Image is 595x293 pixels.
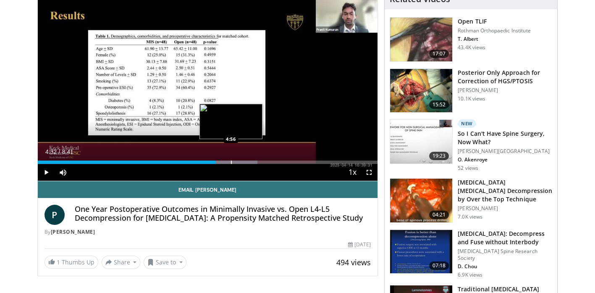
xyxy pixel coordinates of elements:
h3: [MEDICAL_DATA] [MEDICAL_DATA] Decompression by Over the Top Technique [458,178,552,203]
p: 52 views [458,165,478,172]
h3: Open TLIF [458,17,530,26]
span: 1 [57,258,60,266]
span: / [59,148,60,155]
img: image.jpeg [199,104,262,139]
a: 04:21 [MEDICAL_DATA] [MEDICAL_DATA] Decompression by Over the Top Technique [PERSON_NAME] 7.0K views [390,178,552,223]
button: Mute [55,164,71,181]
a: 1 Thumbs Up [45,256,98,269]
h4: One Year Postoperative Outcomes in Minimally Invasive vs. Open L4-L5 Decompression for [MEDICAL_D... [75,205,371,223]
h3: Posterior Only Approach for Correction of HGS/PTOSIS [458,69,552,85]
a: P [45,205,65,225]
p: T. Albert [458,36,530,42]
p: 43.4K views [458,44,485,51]
span: 8:41 [62,148,73,155]
span: 07:18 [429,261,449,270]
p: [PERSON_NAME] [458,205,552,212]
p: Rothman Orthopaedic Institute [458,27,530,34]
p: 7.0K views [458,214,482,220]
button: Save to [144,256,186,269]
span: 17:07 [429,50,449,58]
p: 6.9K views [458,272,482,278]
span: 494 views [336,257,371,267]
p: [PERSON_NAME] [458,87,552,94]
div: [DATE] [348,241,371,248]
a: 19:23 New So I Can't Have Spine Surgery, Now What? [PERSON_NAME][GEOGRAPHIC_DATA] O. Akenroye 52 ... [390,119,552,172]
img: 97801bed-5de1-4037-bed6-2d7170b090cf.150x105_q85_crop-smart_upscale.jpg [390,230,452,274]
h3: So I Can't Have Spine Surgery, Now What? [458,129,552,146]
a: 17:07 Open TLIF Rothman Orthopaedic Institute T. Albert 43.4K views [390,17,552,62]
span: 19:23 [429,152,449,160]
img: 5bc800f5-1105-408a-bbac-d346e50c89d5.150x105_q85_crop-smart_upscale.jpg [390,179,452,222]
h3: [MEDICAL_DATA]: Decompress and Fuse without Interbody [458,230,552,246]
p: 10.1K views [458,95,485,102]
img: 87433_0000_3.png.150x105_q85_crop-smart_upscale.jpg [390,18,452,61]
div: Progress Bar [38,161,378,164]
div: By [45,228,371,236]
p: D. Chou [458,263,552,270]
span: 04:21 [429,211,449,219]
button: Fullscreen [361,164,377,181]
a: 07:18 [MEDICAL_DATA]: Decompress and Fuse without Interbody [MEDICAL_DATA] Spine Research Society... [390,230,552,278]
span: 4:32 [45,148,57,155]
img: c4373fc0-6c06-41b5-9b74-66e3a29521fb.150x105_q85_crop-smart_upscale.jpg [390,120,452,164]
p: [MEDICAL_DATA] Spine Research Society [458,248,552,261]
a: [PERSON_NAME] [51,228,95,235]
a: Email [PERSON_NAME] [38,181,378,198]
span: 15:52 [429,100,449,109]
button: Play [38,164,55,181]
button: Playback Rate [344,164,361,181]
a: 15:52 Posterior Only Approach for Correction of HGS/PTOSIS [PERSON_NAME] 10.1K views [390,69,552,113]
img: AMFAUBLRvnRX8J4n4xMDoxOjByO_JhYE.150x105_q85_crop-smart_upscale.jpg [390,69,452,113]
p: New [458,119,476,128]
p: O. Akenroye [458,156,552,163]
button: Share [102,256,141,269]
p: [PERSON_NAME][GEOGRAPHIC_DATA] [458,148,552,155]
